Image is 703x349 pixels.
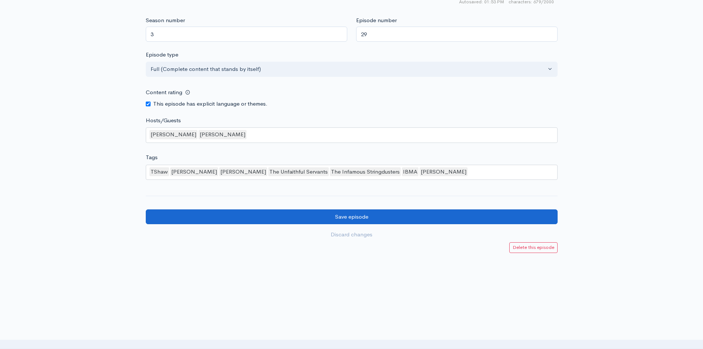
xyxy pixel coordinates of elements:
[146,27,347,42] input: Enter season number for this episode
[149,167,169,177] div: TShaw
[268,167,329,177] div: The Unfaithful Servants
[146,85,182,100] label: Content rating
[146,51,178,59] label: Episode type
[146,209,558,225] input: Save episode
[146,16,185,25] label: Season number
[402,167,418,177] div: IBMA
[149,130,197,139] div: [PERSON_NAME]
[330,167,401,177] div: The Infamous Stringdusters
[356,27,558,42] input: Enter episode number
[146,116,181,125] label: Hosts/Guests
[146,153,158,162] label: Tags
[153,100,268,108] label: This episode has explicit language or themes.
[151,65,546,73] div: Full (Complete content that stands by itself)
[146,227,558,242] a: Discard changes
[513,244,554,250] small: Delete this episode
[170,167,218,177] div: [PERSON_NAME]
[219,167,267,177] div: [PERSON_NAME]
[420,167,468,177] div: [PERSON_NAME]
[199,130,247,139] div: [PERSON_NAME]
[356,16,397,25] label: Episode number
[509,242,558,253] a: Delete this episode
[146,62,558,77] button: Full (Complete content that stands by itself)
